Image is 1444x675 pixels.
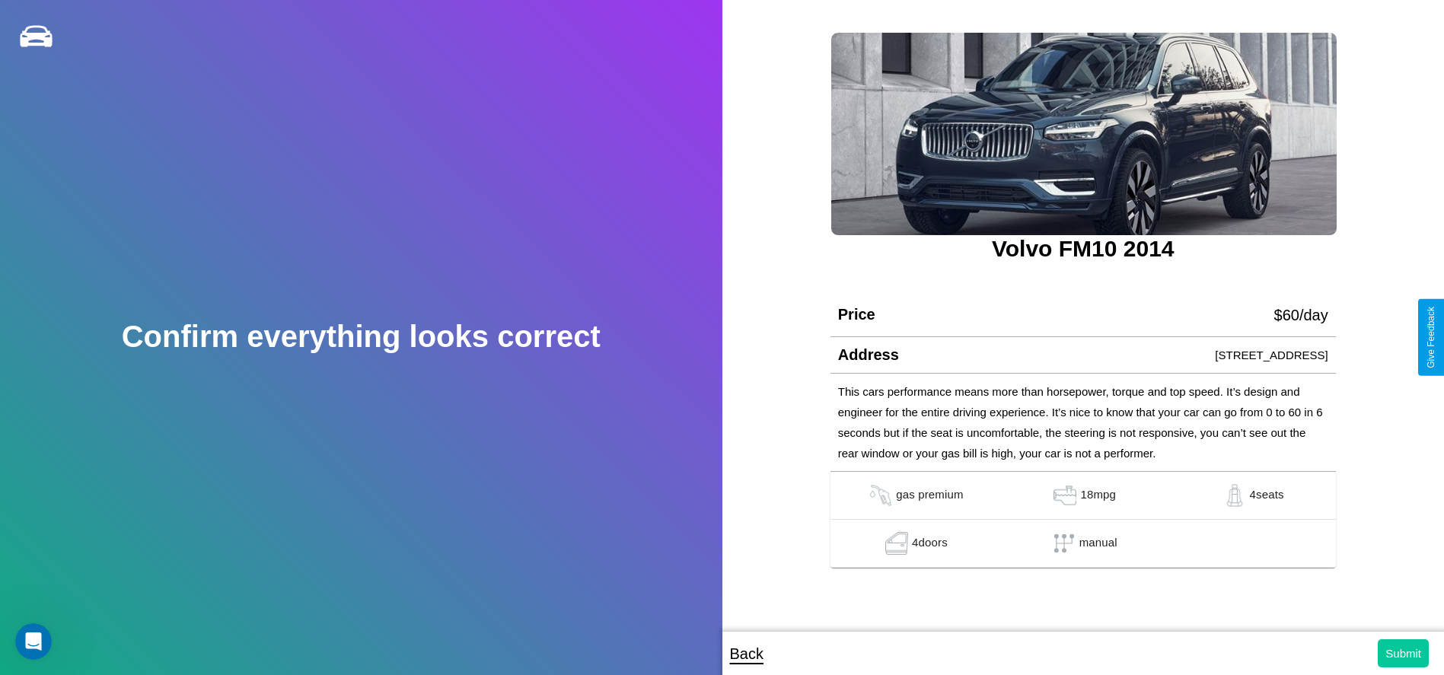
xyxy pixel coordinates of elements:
[881,532,912,555] img: gas
[1079,532,1117,555] p: manual
[838,381,1328,463] p: This cars performance means more than horsepower, torque and top speed. It’s design and engineer ...
[1378,639,1429,667] button: Submit
[1215,345,1328,365] p: [STREET_ADDRESS]
[865,484,896,507] img: gas
[838,306,875,323] h4: Price
[912,532,948,555] p: 4 doors
[1274,301,1328,329] p: $ 60 /day
[730,640,763,667] p: Back
[122,320,601,354] h2: Confirm everything looks correct
[830,236,1336,262] h3: Volvo FM10 2014
[1080,484,1116,507] p: 18 mpg
[896,484,963,507] p: gas premium
[830,472,1336,568] table: simple table
[1250,484,1284,507] p: 4 seats
[1426,307,1436,368] div: Give Feedback
[1219,484,1250,507] img: gas
[1050,484,1080,507] img: gas
[838,346,899,364] h4: Address
[15,623,52,660] iframe: Intercom live chat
